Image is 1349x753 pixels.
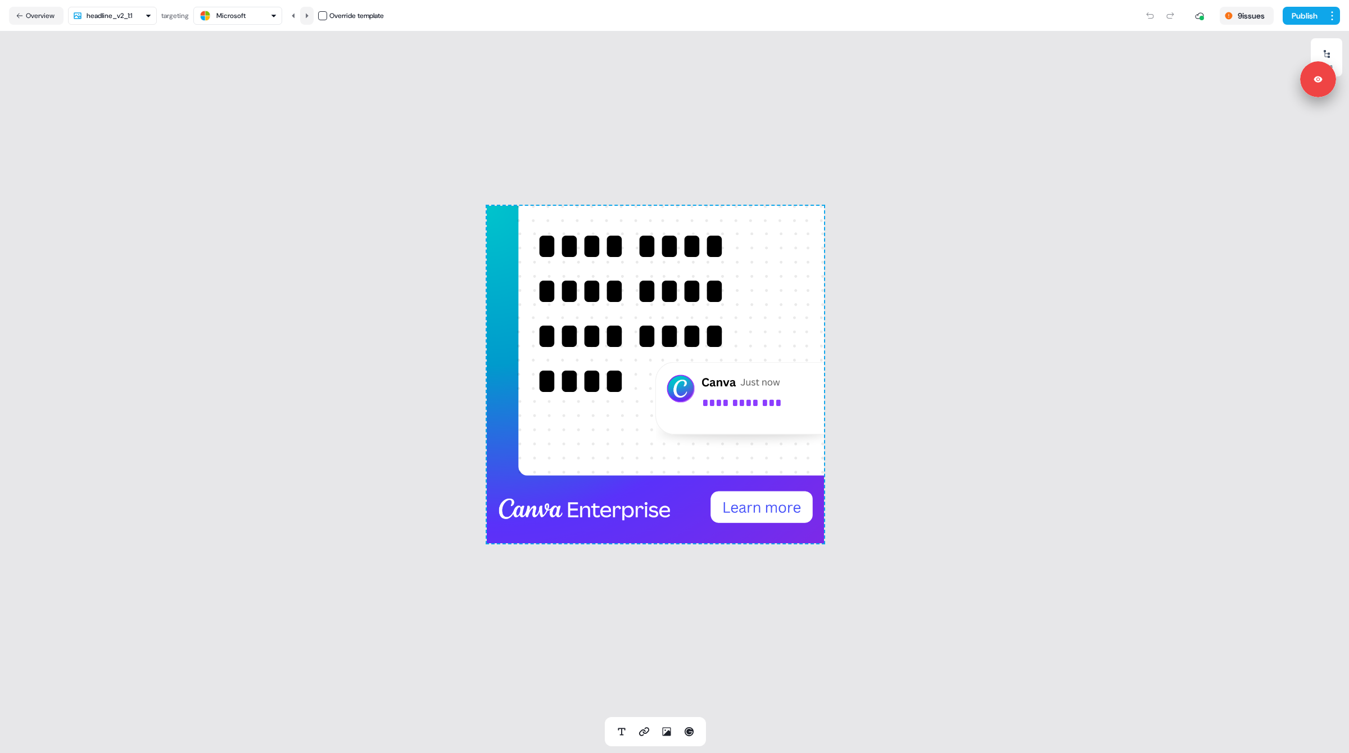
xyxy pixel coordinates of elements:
[329,10,384,21] div: Override template
[216,10,246,21] div: Microsoft
[1311,45,1342,70] button: Edits
[1283,7,1324,25] button: Publish
[1220,7,1274,25] button: 9issues
[193,7,282,25] button: Microsoft
[87,10,132,21] div: headline_v2_1:1
[161,10,189,21] div: targeting
[9,7,64,25] button: Overview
